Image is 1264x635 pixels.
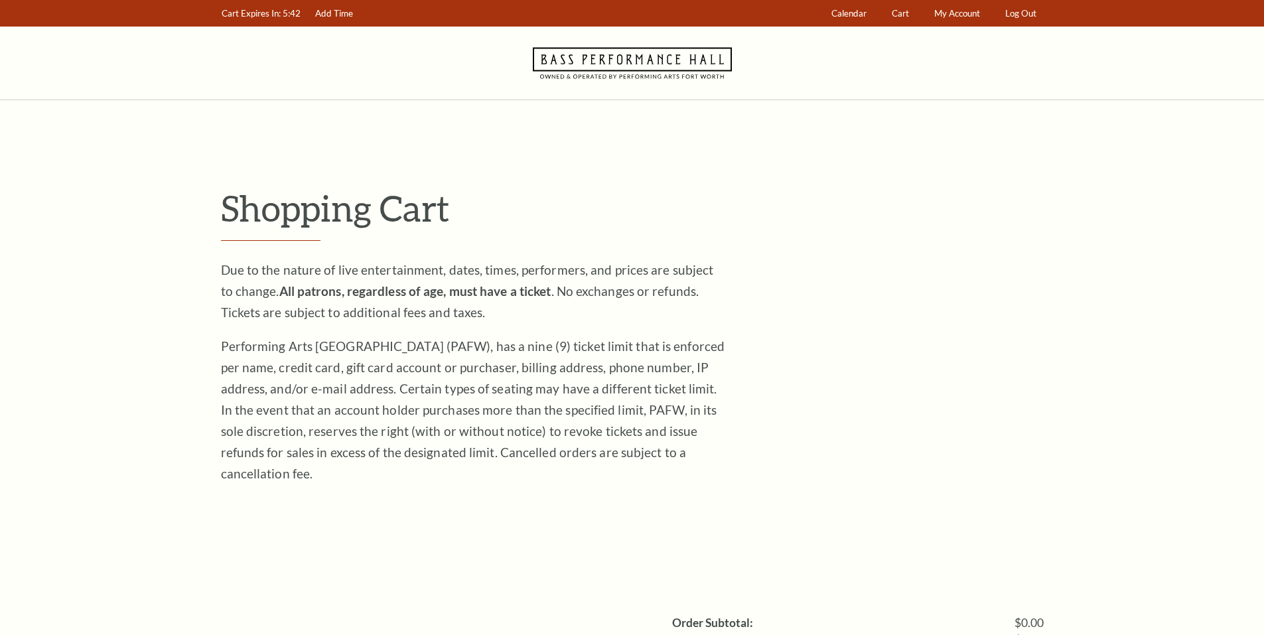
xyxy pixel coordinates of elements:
strong: All patrons, regardless of age, must have a ticket [279,283,551,299]
span: Due to the nature of live entertainment, dates, times, performers, and prices are subject to chan... [221,262,714,320]
p: Performing Arts [GEOGRAPHIC_DATA] (PAFW), has a nine (9) ticket limit that is enforced per name, ... [221,336,725,484]
a: Cart [885,1,915,27]
label: Order Subtotal: [672,617,753,629]
p: Shopping Cart [221,186,1044,230]
span: Calendar [831,8,867,19]
span: 5:42 [283,8,301,19]
a: My Account [928,1,986,27]
a: Add Time [309,1,359,27]
span: Cart Expires In: [222,8,281,19]
span: Cart [892,8,909,19]
span: $0.00 [1015,617,1044,629]
a: Log Out [999,1,1042,27]
a: Calendar [825,1,873,27]
span: My Account [934,8,980,19]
